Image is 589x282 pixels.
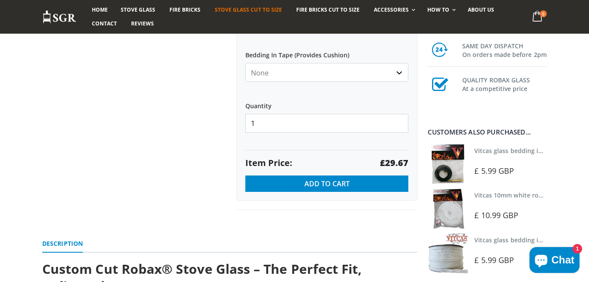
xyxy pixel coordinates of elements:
img: Vitcas white rope, glue and gloves kit 10mm [428,188,468,229]
span: Add to Cart [304,179,350,188]
a: Reviews [125,17,160,31]
span: Home [92,6,108,13]
span: How To [427,6,449,13]
a: About us [461,3,501,17]
a: Stove Glass Cut To Size [208,3,288,17]
strong: £29.67 [380,157,408,169]
span: 0 [540,10,547,17]
span: Accessories [374,6,409,13]
img: Stove Glass Replacement [42,10,77,24]
button: Add to Cart [245,175,408,192]
h3: SAME DAY DISPATCH On orders made before 2pm [462,40,547,59]
a: Accessories [367,3,420,17]
a: Fire Bricks Cut To Size [290,3,366,17]
label: Bedding In Tape (Provides Cushion) [245,44,408,60]
span: Fire Bricks Cut To Size [296,6,360,13]
span: £ 10.99 GBP [474,210,518,220]
span: Stove Glass Cut To Size [215,6,282,13]
span: £ 5.99 GBP [474,166,514,176]
inbox-online-store-chat: Shopify online store chat [527,247,582,275]
span: Stove Glass [121,6,155,13]
a: Contact [85,17,123,31]
img: Vitcas stove glass bedding in tape [428,144,468,184]
a: Description [42,235,83,253]
span: About us [468,6,494,13]
span: Reviews [131,20,154,27]
label: Quantity [245,95,408,110]
span: Fire Bricks [169,6,201,13]
a: Stove Glass [114,3,162,17]
span: Item Price: [245,157,292,169]
div: Customers also purchased... [428,129,547,135]
span: £ 5.99 GBP [474,255,514,265]
a: 0 [529,9,547,25]
a: Fire Bricks [163,3,207,17]
img: Vitcas stove glass bedding in tape [428,233,468,273]
span: Contact [92,20,117,27]
a: How To [421,3,460,17]
h3: QUALITY ROBAX GLASS At a competitive price [462,74,547,93]
a: Home [85,3,114,17]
